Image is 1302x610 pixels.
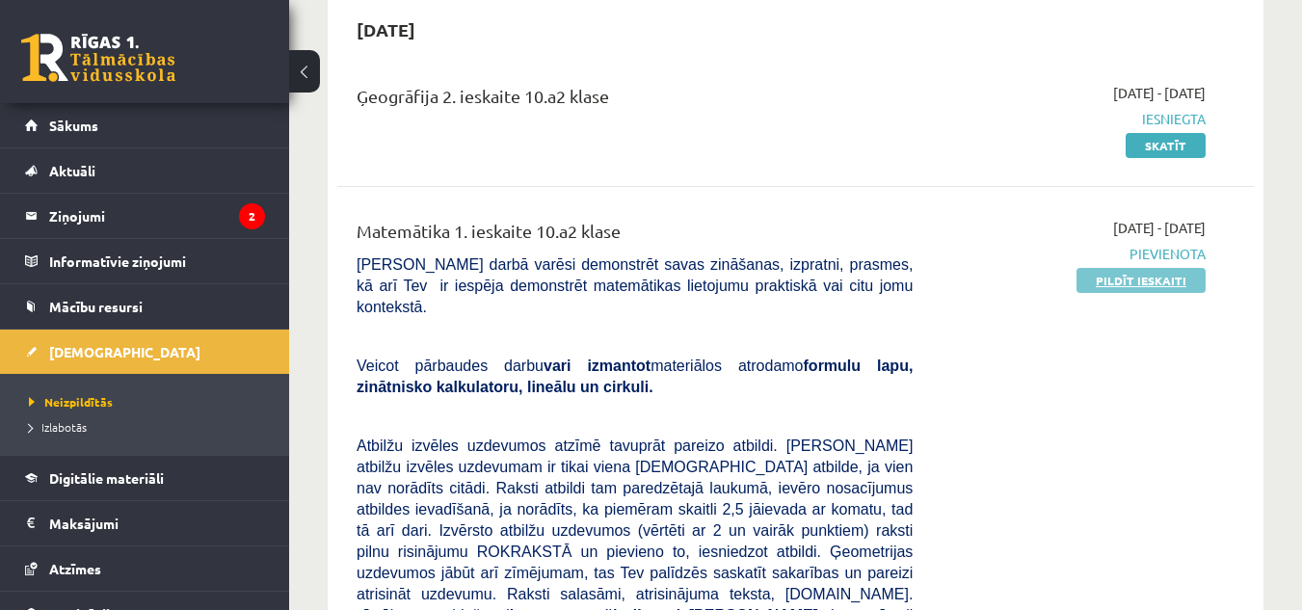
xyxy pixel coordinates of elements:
span: Mācību resursi [49,298,143,315]
a: Sākums [25,103,265,147]
span: [DATE] - [DATE] [1113,83,1206,103]
a: Rīgas 1. Tālmācības vidusskola [21,34,175,82]
b: formulu lapu, zinātnisko kalkulatoru, lineālu un cirkuli. [357,358,913,395]
span: Aktuāli [49,162,95,179]
span: Sākums [49,117,98,134]
span: [PERSON_NAME] darbā varēsi demonstrēt savas zināšanas, izpratni, prasmes, kā arī Tev ir iespēja d... [357,256,913,315]
span: [DEMOGRAPHIC_DATA] [49,343,200,360]
span: Izlabotās [29,419,87,435]
a: Ziņojumi2 [25,194,265,238]
a: Neizpildītās [29,393,270,411]
span: Neizpildītās [29,394,113,410]
div: Ģeogrāfija 2. ieskaite 10.a2 klase [357,83,913,119]
span: Atzīmes [49,560,101,577]
span: Digitālie materiāli [49,469,164,487]
b: vari izmantot [544,358,651,374]
legend: Informatīvie ziņojumi [49,239,265,283]
span: Veicot pārbaudes darbu materiālos atrodamo [357,358,913,395]
a: [DEMOGRAPHIC_DATA] [25,330,265,374]
a: Maksājumi [25,501,265,545]
h2: [DATE] [337,7,435,52]
a: Informatīvie ziņojumi [25,239,265,283]
a: Izlabotās [29,418,270,436]
a: Mācību resursi [25,284,265,329]
div: Matemātika 1. ieskaite 10.a2 klase [357,218,913,253]
span: [DATE] - [DATE] [1113,218,1206,238]
span: Iesniegta [942,109,1206,129]
legend: Maksājumi [49,501,265,545]
legend: Ziņojumi [49,194,265,238]
a: Digitālie materiāli [25,456,265,500]
a: Pildīt ieskaiti [1076,268,1206,293]
i: 2 [239,203,265,229]
a: Skatīt [1126,133,1206,158]
a: Aktuāli [25,148,265,193]
span: Pievienota [942,244,1206,264]
a: Atzīmes [25,546,265,591]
